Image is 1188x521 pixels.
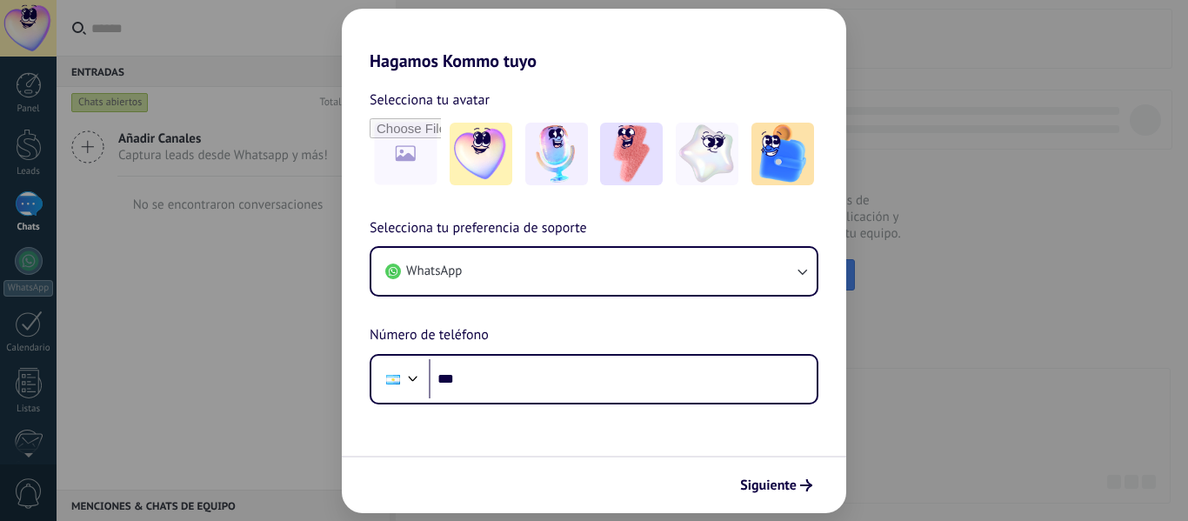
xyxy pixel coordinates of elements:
img: -4.jpeg [676,123,738,185]
span: Número de teléfono [370,324,489,347]
img: -2.jpeg [525,123,588,185]
span: Selecciona tu preferencia de soporte [370,217,587,240]
div: Argentina: + 54 [377,361,410,397]
button: Siguiente [732,471,820,500]
img: -1.jpeg [450,123,512,185]
span: Selecciona tu avatar [370,89,490,111]
button: WhatsApp [371,248,817,295]
img: -3.jpeg [600,123,663,185]
h2: Hagamos Kommo tuyo [342,9,846,71]
img: -5.jpeg [751,123,814,185]
span: Siguiente [740,479,797,491]
span: WhatsApp [406,263,462,280]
